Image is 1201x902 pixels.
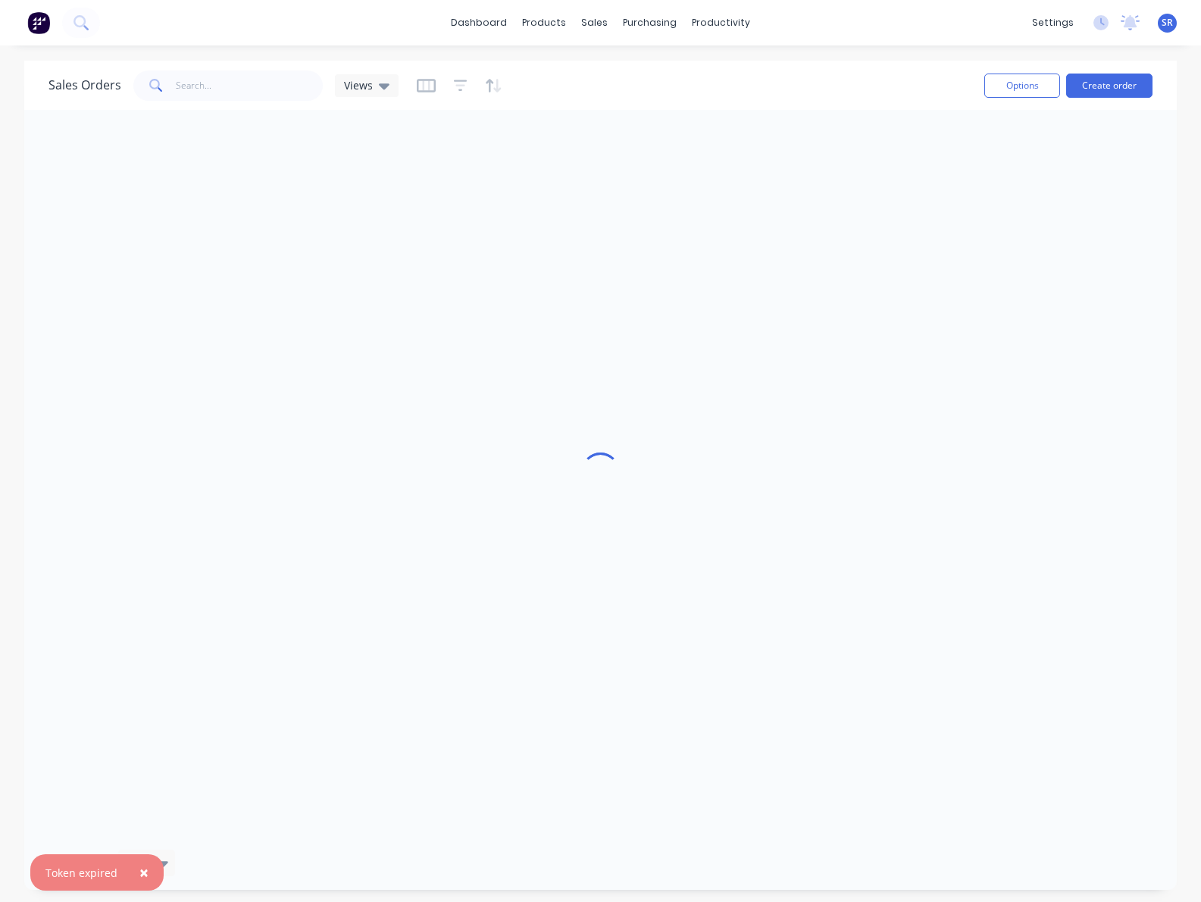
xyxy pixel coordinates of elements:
button: Close [124,854,164,891]
h1: Sales Orders [48,78,121,92]
div: sales [574,11,615,34]
div: products [514,11,574,34]
span: Views [344,77,373,93]
div: purchasing [615,11,684,34]
a: dashboard [443,11,514,34]
span: SR [1162,16,1173,30]
div: Token expired [45,865,117,881]
input: Search... [176,70,324,101]
img: Factory [27,11,50,34]
button: Create order [1066,74,1153,98]
button: Options [984,74,1060,98]
span: × [139,862,149,883]
div: settings [1024,11,1081,34]
div: productivity [684,11,758,34]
